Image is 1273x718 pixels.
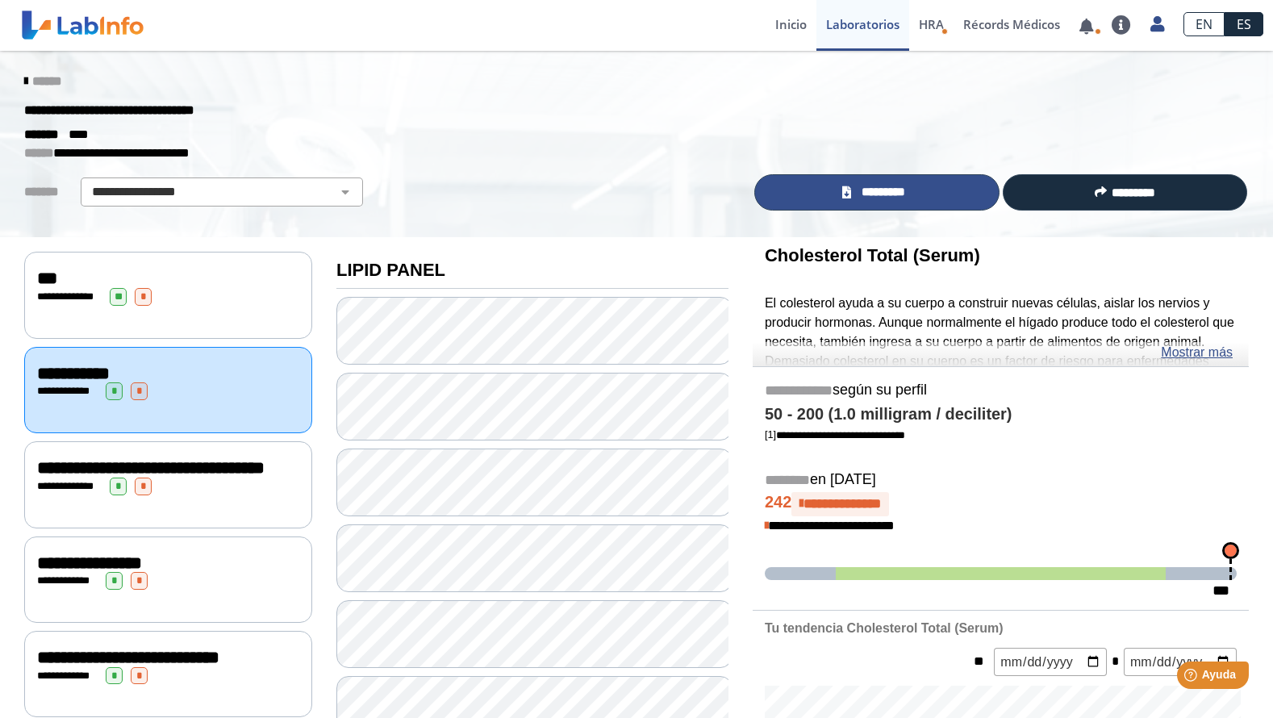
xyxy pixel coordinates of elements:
[765,428,905,440] a: [1]
[765,294,1237,467] p: El colesterol ayuda a su cuerpo a construir nuevas células, aislar los nervios y producir hormona...
[765,492,1237,516] h4: 242
[1161,343,1233,362] a: Mostrar más
[765,471,1237,490] h5: en [DATE]
[765,382,1237,400] h5: según su perfil
[765,621,1003,635] b: Tu tendencia Cholesterol Total (Serum)
[1225,12,1263,36] a: ES
[765,405,1237,424] h4: 50 - 200 (1.0 milligram / deciliter)
[1183,12,1225,36] a: EN
[336,260,445,280] b: LIPID PANEL
[765,245,980,265] b: Cholesterol Total (Serum)
[994,648,1107,676] input: mm/dd/yyyy
[1129,655,1255,700] iframe: Help widget launcher
[1124,648,1237,676] input: mm/dd/yyyy
[919,16,944,32] span: HRA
